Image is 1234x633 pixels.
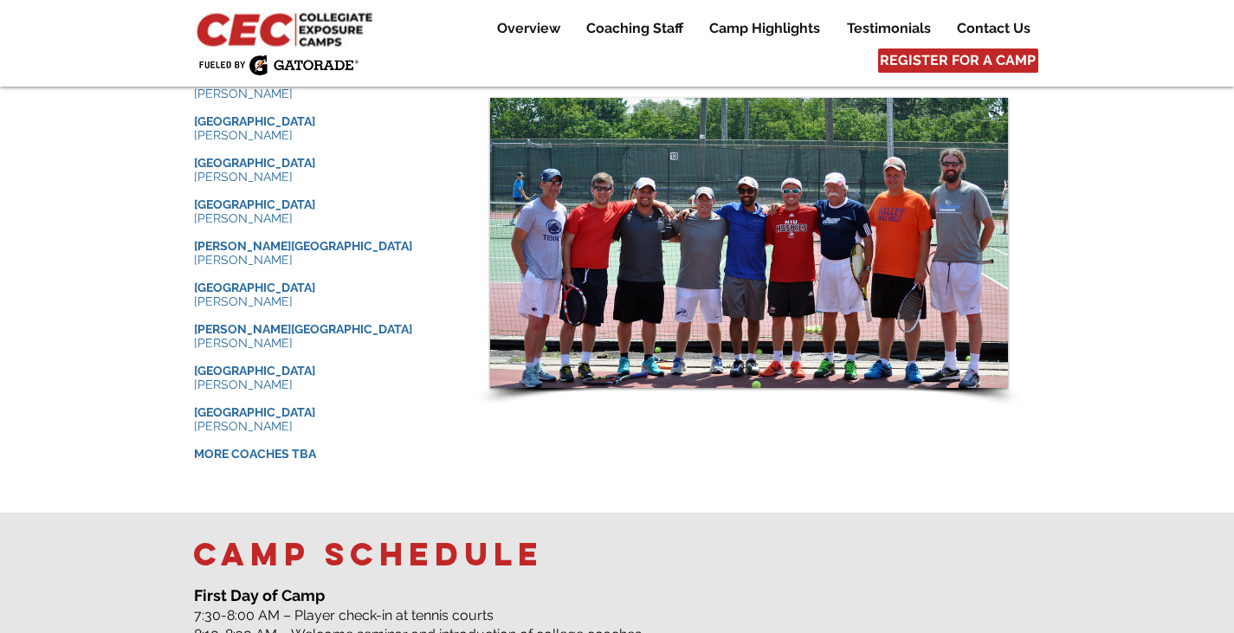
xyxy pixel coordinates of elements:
[194,197,315,211] span: [GEOGRAPHIC_DATA]
[194,87,293,100] span: [PERSON_NAME]
[701,18,829,39] p: Camp Highlights
[194,211,293,225] span: [PERSON_NAME]
[573,18,695,39] a: Coaching Staff
[838,18,940,39] p: Testimonials
[194,128,293,142] span: [PERSON_NAME]
[194,281,315,294] span: [GEOGRAPHIC_DATA]
[194,364,315,378] span: [GEOGRAPHIC_DATA]
[194,239,412,253] span: [PERSON_NAME][GEOGRAPHIC_DATA]
[194,294,293,308] span: [PERSON_NAME]
[194,336,293,350] span: [PERSON_NAME]
[194,586,325,604] span: First Day of Camp
[488,18,569,39] p: Overview
[194,156,315,170] span: [GEOGRAPHIC_DATA]
[194,114,315,128] span: [GEOGRAPHIC_DATA]
[944,18,1043,39] a: Contact Us
[948,18,1039,39] p: Contact Us
[470,18,1043,39] nav: Site
[194,607,494,623] span: 7:30-8:00 AM – Player check-in at tennis courts
[578,18,692,39] p: Coaching Staff
[878,48,1038,73] a: REGISTER FOR A CAMP
[880,51,1036,70] span: REGISTER FOR A CAMP
[834,18,943,39] a: Testimonials
[193,9,380,48] img: CEC Logo Primary_edited.jpg
[194,253,293,267] span: [PERSON_NAME]
[194,447,316,461] span: MORE COACHES TBA
[490,98,1008,388] div: Slide show gallery
[194,378,293,391] span: [PERSON_NAME]
[696,18,833,39] a: Camp Highlights
[193,534,544,574] span: Camp schedule
[194,322,412,336] span: [PERSON_NAME][GEOGRAPHIC_DATA]
[194,170,293,184] span: [PERSON_NAME]
[484,18,572,39] a: Overview
[198,55,359,75] img: Fueled by Gatorade.png
[194,419,293,433] span: [PERSON_NAME]
[194,405,315,419] span: [GEOGRAPHIC_DATA]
